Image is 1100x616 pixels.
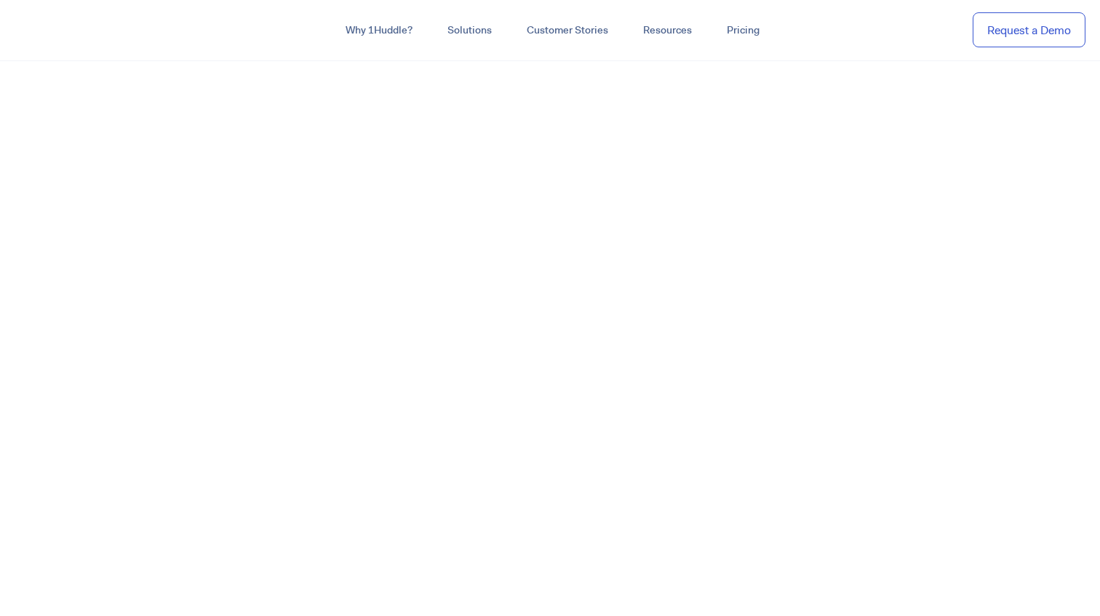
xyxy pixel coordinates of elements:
a: Resources [626,17,709,44]
a: Request a Demo [973,12,1085,48]
a: Pricing [709,17,777,44]
a: Solutions [430,17,509,44]
a: Why 1Huddle? [328,17,430,44]
a: Customer Stories [509,17,626,44]
img: ... [15,16,119,44]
